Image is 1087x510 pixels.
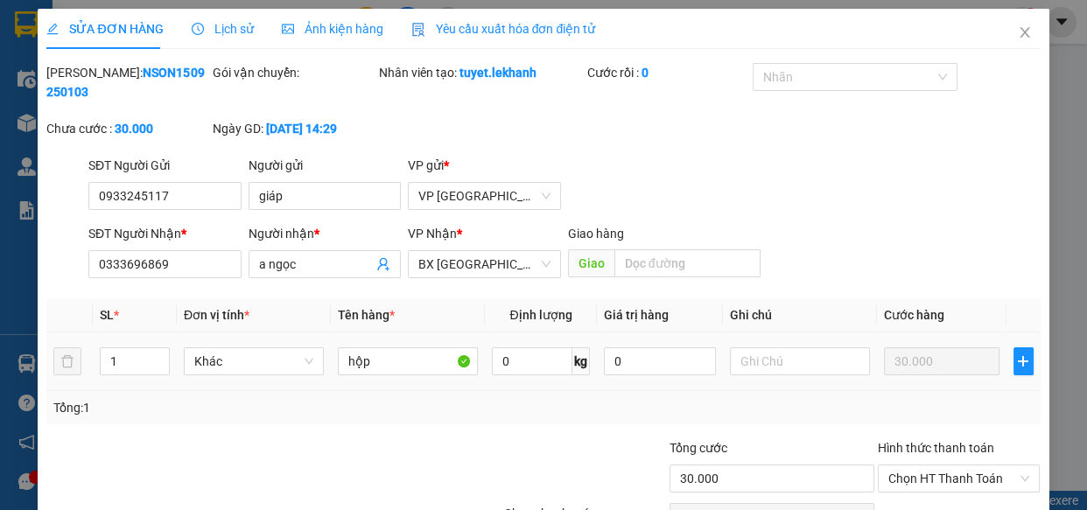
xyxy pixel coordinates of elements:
div: Nhân viên tạo: [379,63,583,82]
b: tuyet.lekhanh [459,66,536,80]
div: 30.000 [13,113,195,134]
span: Tổng cước [670,441,727,455]
th: Ghi chú [723,298,877,332]
div: An Sương [205,15,346,36]
img: icon [411,23,425,37]
span: VP Nhận [408,227,457,241]
div: Gói vận chuyển: [213,63,375,82]
span: kg [572,347,590,375]
div: VP gửi [408,156,561,175]
span: SỬA ĐƠN HÀNG [46,22,163,36]
div: GÁI [15,57,193,78]
span: Chọn HT Thanh Toán [888,465,1030,492]
span: clock-circle [192,23,204,35]
span: close [1018,25,1032,39]
input: VD: Bàn, Ghế [338,347,478,375]
span: picture [282,23,294,35]
span: edit [46,23,59,35]
input: Ghi Chú [730,347,870,375]
input: Dọc đường [614,249,761,277]
div: Chưa cước : [46,119,209,138]
div: VP [GEOGRAPHIC_DATA] [15,15,193,57]
span: Nhận: [205,17,247,35]
span: Định lượng [509,308,572,322]
span: Đơn vị tính [184,308,249,322]
span: CR : [13,115,40,133]
div: Người gửi [249,156,402,175]
span: Ảnh kiện hàng [282,22,383,36]
span: BX Tân Châu [418,251,551,277]
span: plus [1014,354,1033,368]
b: 30.000 [115,122,153,136]
input: 0 [884,347,999,375]
span: Tên hàng [338,308,395,322]
label: Hình thức thanh toán [878,441,994,455]
b: [DATE] 14:29 [266,122,337,136]
span: user-add [376,257,390,271]
b: 0 [641,66,648,80]
div: Tổng: 1 [53,398,421,417]
span: Yêu cầu xuất hóa đơn điện tử [411,22,596,36]
div: Ngày GD: [213,119,375,138]
button: plus [1013,347,1034,375]
span: SL [100,308,114,322]
div: Người nhận [249,224,402,243]
span: Gửi: [15,17,42,35]
div: HÀ [205,36,346,57]
div: [PERSON_NAME]: [46,63,209,101]
div: Cước rồi : [586,63,749,82]
div: 0907722153 [205,57,346,81]
div: SĐT Người Gửi [88,156,242,175]
span: Cước hàng [884,308,944,322]
span: VP Ninh Sơn [418,183,551,209]
button: delete [53,347,81,375]
div: SĐT Người Nhận [88,224,242,243]
div: 0773600898 [15,78,193,102]
span: Giá trị hàng [604,308,669,322]
span: Khác [194,348,313,374]
span: Giao [568,249,614,277]
button: Close [1000,9,1049,58]
span: Lịch sử [192,22,254,36]
span: Giao hàng [568,227,624,241]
